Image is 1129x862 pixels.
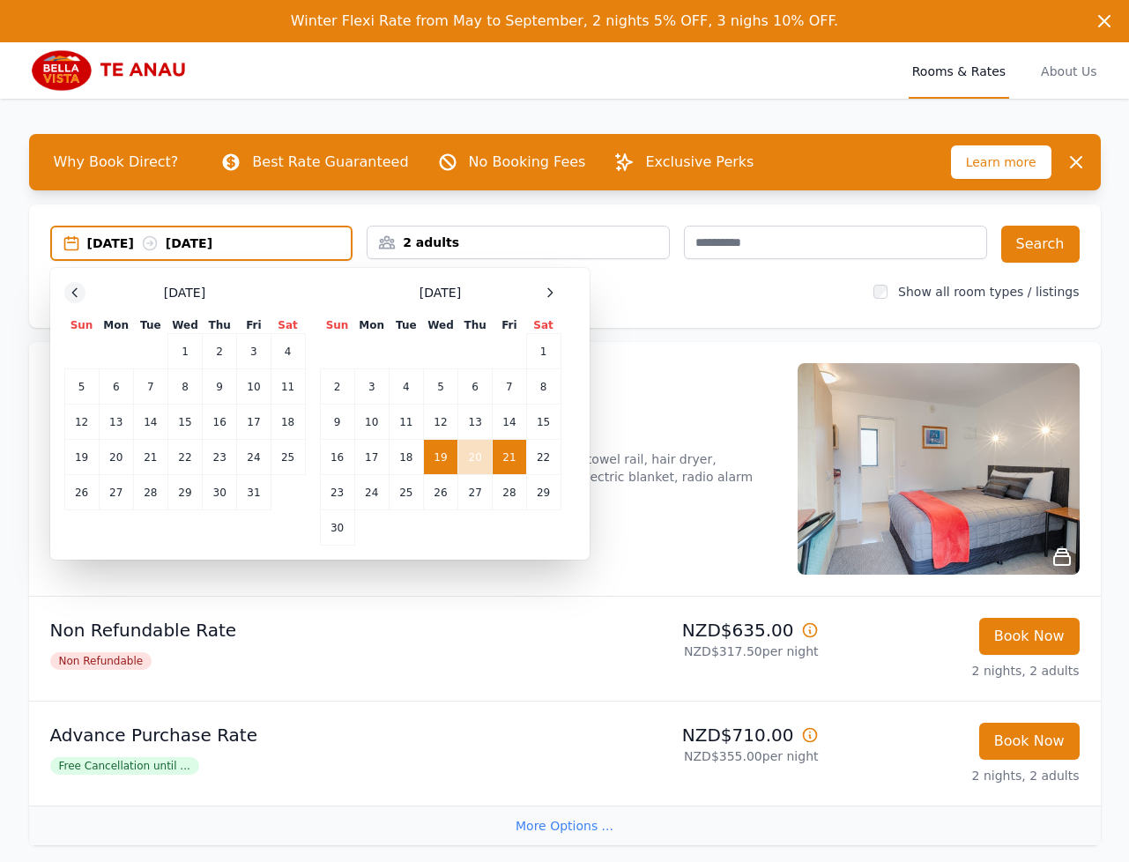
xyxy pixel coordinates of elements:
[133,369,167,405] td: 7
[203,317,237,334] th: Thu
[423,475,457,510] td: 26
[469,152,586,173] p: No Booking Fees
[64,369,99,405] td: 5
[423,405,457,440] td: 12
[50,618,558,643] p: Non Refundable Rate
[237,475,271,510] td: 31
[64,317,99,334] th: Sun
[133,405,167,440] td: 14
[203,334,237,369] td: 2
[29,49,198,92] img: Bella Vista Te Anau
[50,652,152,670] span: Non Refundable
[354,317,389,334] th: Mon
[458,369,493,405] td: 6
[167,405,202,440] td: 15
[237,405,271,440] td: 17
[291,12,838,29] span: Winter Flexi Rate from May to September, 2 nights 5% OFF, 3 nighs 10% OFF.
[1001,226,1080,263] button: Search
[167,475,202,510] td: 29
[458,440,493,475] td: 20
[50,723,558,747] p: Advance Purchase Rate
[645,152,754,173] p: Exclusive Perks
[526,405,561,440] td: 15
[271,317,305,334] th: Sat
[572,618,819,643] p: NZD$635.00
[87,234,352,252] div: [DATE] [DATE]
[203,405,237,440] td: 16
[64,475,99,510] td: 26
[237,369,271,405] td: 10
[526,475,561,510] td: 29
[167,317,202,334] th: Wed
[909,42,1009,99] a: Rooms & Rates
[354,440,389,475] td: 17
[167,440,202,475] td: 22
[271,405,305,440] td: 18
[320,510,354,546] td: 30
[203,369,237,405] td: 9
[423,440,457,475] td: 19
[572,643,819,660] p: NZD$317.50 per night
[526,369,561,405] td: 8
[833,767,1080,784] p: 2 nights, 2 adults
[423,317,457,334] th: Wed
[354,475,389,510] td: 24
[526,317,561,334] th: Sat
[50,757,199,775] span: Free Cancellation until ...
[979,618,1080,655] button: Book Now
[368,234,669,251] div: 2 adults
[167,369,202,405] td: 8
[354,405,389,440] td: 10
[1037,42,1100,99] span: About Us
[271,334,305,369] td: 4
[493,475,526,510] td: 28
[203,440,237,475] td: 23
[458,317,493,334] th: Thu
[29,806,1101,845] div: More Options ...
[458,475,493,510] td: 27
[99,440,133,475] td: 20
[526,334,561,369] td: 1
[320,405,354,440] td: 9
[164,284,205,301] span: [DATE]
[271,440,305,475] td: 25
[389,440,423,475] td: 18
[64,405,99,440] td: 12
[526,440,561,475] td: 22
[389,475,423,510] td: 25
[99,369,133,405] td: 6
[389,317,423,334] th: Tue
[979,723,1080,760] button: Book Now
[320,440,354,475] td: 16
[320,475,354,510] td: 23
[64,440,99,475] td: 19
[423,369,457,405] td: 5
[320,317,354,334] th: Sun
[271,369,305,405] td: 11
[493,440,526,475] td: 21
[203,475,237,510] td: 30
[493,369,526,405] td: 7
[99,317,133,334] th: Mon
[833,662,1080,680] p: 2 nights, 2 adults
[252,152,408,173] p: Best Rate Guaranteed
[99,475,133,510] td: 27
[898,285,1079,299] label: Show all room types / listings
[354,369,389,405] td: 3
[572,723,819,747] p: NZD$710.00
[133,317,167,334] th: Tue
[133,440,167,475] td: 21
[237,334,271,369] td: 3
[420,284,461,301] span: [DATE]
[389,369,423,405] td: 4
[237,317,271,334] th: Fri
[99,405,133,440] td: 13
[389,405,423,440] td: 11
[951,145,1051,179] span: Learn more
[320,369,354,405] td: 2
[40,145,193,180] span: Why Book Direct?
[493,405,526,440] td: 14
[133,475,167,510] td: 28
[572,747,819,765] p: NZD$355.00 per night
